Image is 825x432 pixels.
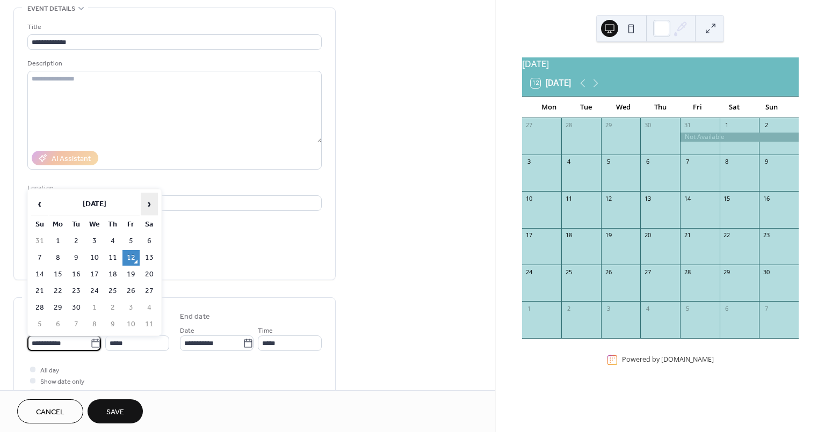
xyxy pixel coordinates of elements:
[49,250,67,266] td: 8
[680,133,799,142] div: Not Available
[31,317,48,332] td: 5
[104,233,121,249] td: 4
[122,283,140,299] td: 26
[568,97,605,118] div: Tue
[122,300,140,316] td: 3
[716,97,753,118] div: Sat
[525,158,533,166] div: 3
[49,267,67,282] td: 15
[180,311,210,323] div: End date
[122,250,140,266] td: 12
[68,267,85,282] td: 16
[723,121,731,129] div: 1
[565,268,573,276] div: 25
[17,399,83,423] button: Cancel
[141,267,158,282] td: 20
[679,97,716,118] div: Fri
[531,97,568,118] div: Mon
[604,121,612,129] div: 29
[683,158,691,166] div: 7
[86,283,103,299] td: 24
[643,121,652,129] div: 30
[27,21,320,33] div: Title
[27,58,320,69] div: Description
[68,250,85,266] td: 9
[86,300,103,316] td: 1
[643,268,652,276] div: 27
[605,97,642,118] div: Wed
[49,233,67,249] td: 1
[27,182,320,194] div: Location
[258,325,273,336] span: Time
[762,231,770,239] div: 23
[122,267,140,282] td: 19
[723,268,731,276] div: 29
[141,193,157,215] span: ›
[141,300,158,316] td: 4
[565,121,573,129] div: 28
[525,304,533,312] div: 1
[49,283,67,299] td: 22
[141,233,158,249] td: 6
[762,121,770,129] div: 2
[104,283,121,299] td: 25
[31,300,48,316] td: 28
[622,355,714,364] div: Powered by
[31,217,48,232] th: Su
[723,194,731,202] div: 15
[762,268,770,276] div: 30
[762,304,770,312] div: 7
[49,300,67,316] td: 29
[141,283,158,299] td: 27
[49,217,67,232] th: Mo
[31,267,48,282] td: 14
[604,231,612,239] div: 19
[104,317,121,332] td: 9
[104,267,121,282] td: 18
[565,158,573,166] div: 4
[525,121,533,129] div: 27
[31,250,48,266] td: 7
[565,194,573,202] div: 11
[643,231,652,239] div: 20
[40,387,81,399] span: Hide end time
[104,250,121,266] td: 11
[31,233,48,249] td: 31
[604,304,612,312] div: 3
[753,97,790,118] div: Sun
[723,304,731,312] div: 6
[86,267,103,282] td: 17
[180,325,194,336] span: Date
[604,268,612,276] div: 26
[68,283,85,299] td: 23
[643,304,652,312] div: 4
[86,317,103,332] td: 8
[565,231,573,239] div: 18
[32,193,48,215] span: ‹
[49,193,140,216] th: [DATE]
[683,231,691,239] div: 21
[525,231,533,239] div: 17
[604,194,612,202] div: 12
[122,217,140,232] th: Fr
[643,194,652,202] div: 13
[68,233,85,249] td: 2
[642,97,679,118] div: Thu
[49,317,67,332] td: 6
[643,158,652,166] div: 6
[36,407,64,418] span: Cancel
[525,268,533,276] div: 24
[122,233,140,249] td: 5
[565,304,573,312] div: 2
[104,300,121,316] td: 2
[141,250,158,266] td: 13
[683,268,691,276] div: 28
[661,355,714,364] a: [DOMAIN_NAME]
[122,317,140,332] td: 10
[27,3,75,14] span: Event details
[683,194,691,202] div: 14
[40,376,84,387] span: Show date only
[723,231,731,239] div: 22
[40,365,59,376] span: All day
